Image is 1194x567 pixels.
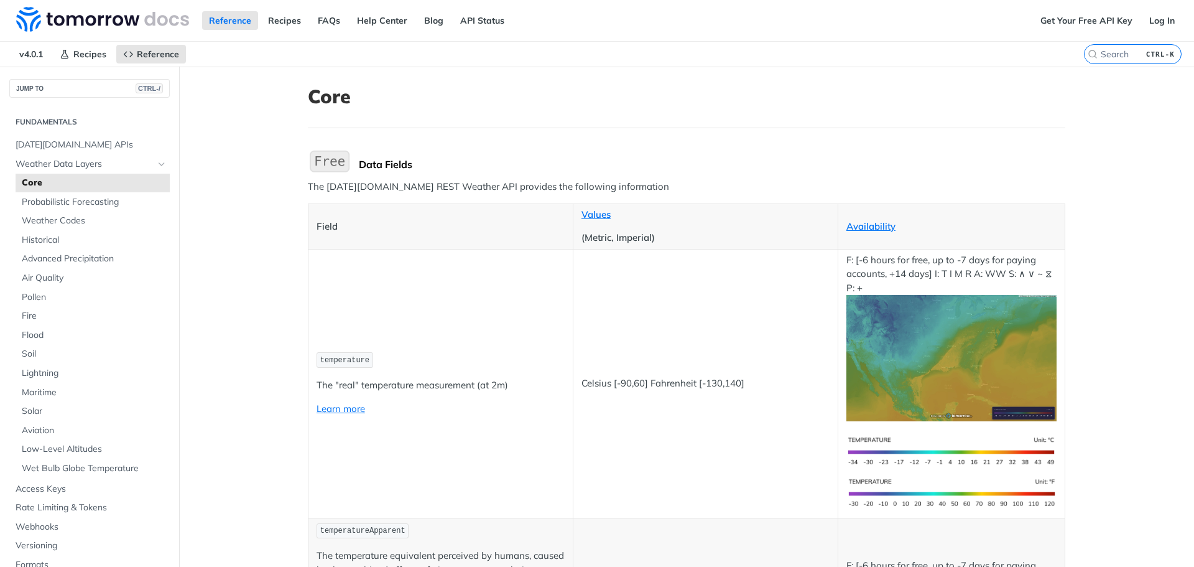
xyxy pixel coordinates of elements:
span: Historical [22,234,167,246]
a: Log In [1142,11,1182,30]
a: Weather Data LayersHide subpages for Weather Data Layers [9,155,170,174]
a: Air Quality [16,269,170,288]
h2: Fundamentals [9,116,170,128]
div: Data Fields [359,158,1065,171]
p: (Metric, Imperial) [581,231,830,245]
span: Weather Codes [22,215,167,227]
span: Probabilistic Forecasting [22,196,167,209]
a: Aviation [16,421,170,440]
a: Rate Limiting & Tokens [9,499,170,517]
a: Reference [116,45,186,63]
h1: Core [308,85,1065,108]
a: Blog [417,11,450,30]
span: Low-Level Altitudes [22,443,167,456]
a: Core [16,174,170,192]
a: FAQs [311,11,347,30]
a: Fire [16,307,170,326]
span: Solar [22,405,167,418]
span: Pollen [22,291,167,304]
a: [DATE][DOMAIN_NAME] APIs [9,136,170,154]
span: Aviation [22,424,167,437]
a: API Status [453,11,511,30]
a: Advanced Precipitation [16,250,170,268]
a: Recipes [53,45,113,63]
span: Recipes [73,49,106,60]
span: Rate Limiting & Tokens [16,502,167,514]
span: temperatureApparent [320,527,405,535]
span: Lightning [22,367,167,380]
a: Learn more [317,403,365,415]
p: Field [317,220,565,234]
a: Maritime [16,383,170,402]
img: Tomorrow.io Weather API Docs [16,7,189,32]
a: Versioning [9,537,170,555]
span: CTRL-/ [136,83,163,93]
a: Get Your Free API Key [1034,11,1139,30]
p: F: [-6 hours for free, up to -7 days for paying accounts, +14 days] I: T I M R A: WW S: ∧ ∨ ~ ⧖ P: + [846,253,1057,421]
span: Air Quality [22,272,167,284]
span: Versioning [16,540,167,552]
a: Wet Bulb Globe Temperature [16,459,170,478]
p: The [DATE][DOMAIN_NAME] REST Weather API provides the following information [308,180,1065,194]
span: Reference [137,49,179,60]
span: Advanced Precipitation [22,253,167,265]
a: Access Keys [9,480,170,499]
span: Expand image [846,444,1057,456]
a: Webhooks [9,518,170,537]
a: Help Center [350,11,414,30]
span: v4.0.1 [12,45,50,63]
span: Core [22,177,167,189]
span: Maritime [22,387,167,399]
svg: Search [1088,49,1098,59]
a: Soil [16,345,170,363]
button: JUMP TOCTRL-/ [9,79,170,98]
span: Weather Data Layers [16,158,154,171]
a: Weather Codes [16,212,170,230]
span: temperature [320,356,369,365]
span: Access Keys [16,483,167,495]
a: Recipes [261,11,308,30]
span: Wet Bulb Globe Temperature [22,462,167,475]
a: Pollen [16,288,170,307]
span: [DATE][DOMAIN_NAME] APIs [16,139,167,151]
span: Webhooks [16,521,167,533]
a: Historical [16,231,170,250]
span: Flood [22,329,167,342]
button: Hide subpages for Weather Data Layers [157,159,167,169]
span: Fire [22,310,167,322]
a: Lightning [16,364,170,383]
a: Reference [202,11,258,30]
a: Low-Level Altitudes [16,440,170,459]
p: Celsius [-90,60] Fahrenheit [-130,140] [581,377,830,391]
kbd: CTRL-K [1143,48,1178,60]
a: Availability [846,220,895,232]
span: Soil [22,348,167,360]
a: Solar [16,402,170,421]
a: Flood [16,326,170,345]
span: Expand image [846,352,1057,363]
p: The "real" temperature measurement (at 2m) [317,378,565,393]
span: Expand image [846,486,1057,498]
a: Values [581,209,611,220]
a: Probabilistic Forecasting [16,193,170,212]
